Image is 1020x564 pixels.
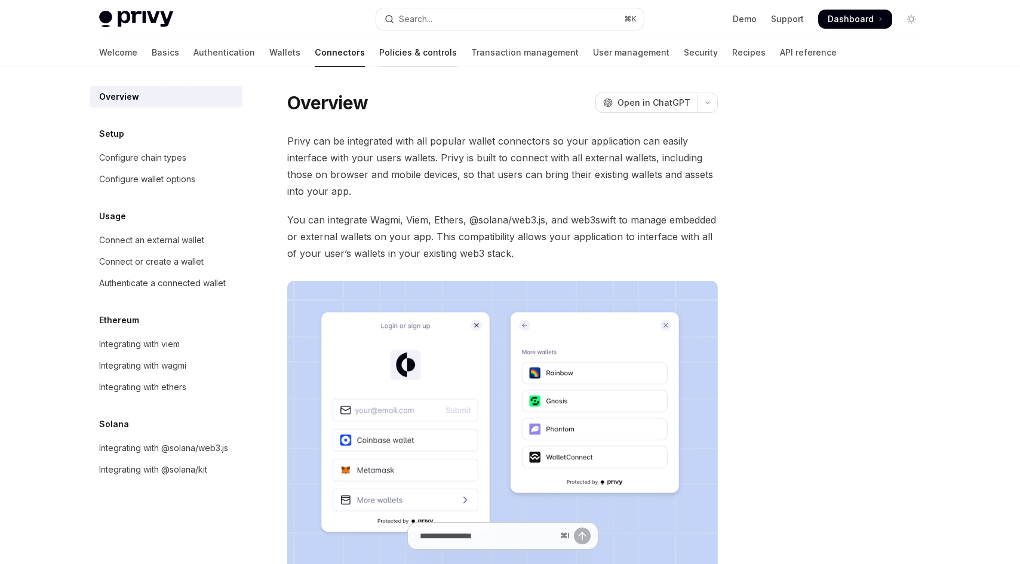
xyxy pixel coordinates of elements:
[595,93,698,113] button: Open in ChatGPT
[574,528,591,544] button: Send message
[99,127,124,141] h5: Setup
[99,233,204,247] div: Connect an external wallet
[99,313,139,327] h5: Ethereum
[732,38,766,67] a: Recipes
[376,8,644,30] button: Open search
[99,255,204,269] div: Connect or create a wallet
[593,38,669,67] a: User management
[99,358,186,373] div: Integrating with wagmi
[733,13,757,25] a: Demo
[90,86,242,108] a: Overview
[617,97,690,109] span: Open in ChatGPT
[471,38,579,67] a: Transaction management
[624,14,637,24] span: ⌘ K
[269,38,300,67] a: Wallets
[99,11,173,27] img: light logo
[99,417,129,431] h5: Solana
[420,523,555,549] input: Ask a question...
[99,151,186,165] div: Configure chain types
[99,172,195,186] div: Configure wallet options
[684,38,718,67] a: Security
[99,38,137,67] a: Welcome
[99,337,180,351] div: Integrating with viem
[90,333,242,355] a: Integrating with viem
[90,272,242,294] a: Authenticate a connected wallet
[287,133,718,200] span: Privy can be integrated with all popular wallet connectors so your application can easily interfa...
[828,13,874,25] span: Dashboard
[90,355,242,376] a: Integrating with wagmi
[315,38,365,67] a: Connectors
[152,38,179,67] a: Basics
[90,437,242,459] a: Integrating with @solana/web3.js
[287,211,718,262] span: You can integrate Wagmi, Viem, Ethers, @solana/web3.js, and web3swift to manage embedded or exter...
[90,147,242,168] a: Configure chain types
[99,209,126,223] h5: Usage
[90,459,242,480] a: Integrating with @solana/kit
[287,92,368,114] h1: Overview
[771,13,804,25] a: Support
[90,229,242,251] a: Connect an external wallet
[399,12,432,26] div: Search...
[90,251,242,272] a: Connect or create a wallet
[193,38,255,67] a: Authentication
[902,10,921,29] button: Toggle dark mode
[90,168,242,190] a: Configure wallet options
[99,90,139,104] div: Overview
[99,380,186,394] div: Integrating with ethers
[90,376,242,398] a: Integrating with ethers
[99,441,228,455] div: Integrating with @solana/web3.js
[379,38,457,67] a: Policies & controls
[99,276,226,290] div: Authenticate a connected wallet
[99,462,207,477] div: Integrating with @solana/kit
[780,38,837,67] a: API reference
[818,10,892,29] a: Dashboard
